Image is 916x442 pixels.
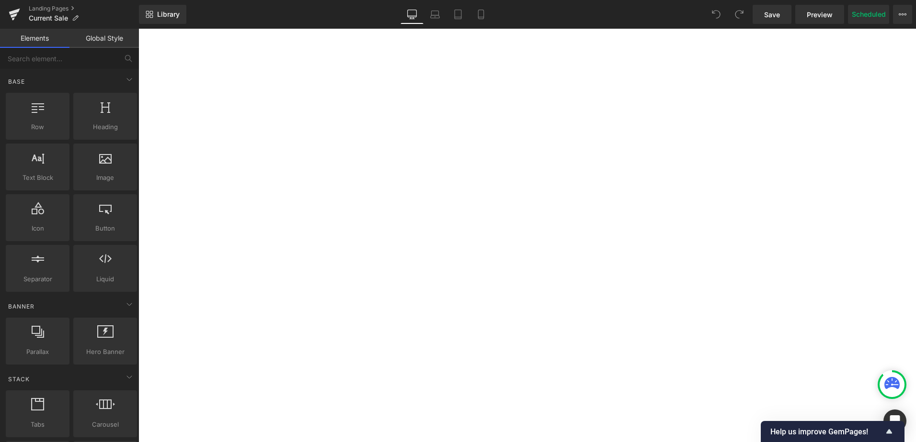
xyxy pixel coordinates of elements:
a: Preview [795,5,844,24]
a: Landing Pages [29,5,139,12]
a: Desktop [401,5,424,24]
button: Scheduled [848,5,889,24]
button: Undo [707,5,726,24]
span: Current Sale [29,14,68,22]
span: Row [9,122,67,132]
span: Help us improve GemPages! [770,427,883,436]
a: Global Style [69,29,139,48]
a: Mobile [469,5,492,24]
span: Icon [9,223,67,233]
span: Separator [9,274,67,284]
a: Tablet [447,5,469,24]
span: Liquid [76,274,134,284]
span: Library [157,10,180,19]
span: Tabs [9,420,67,430]
div: Open Intercom Messenger [883,409,906,432]
span: Button [76,223,134,233]
button: Show survey - Help us improve GemPages! [770,426,895,437]
button: More [893,5,912,24]
span: Hero Banner [76,347,134,357]
span: Save [764,10,780,20]
span: Parallax [9,347,67,357]
span: Heading [76,122,134,132]
span: Preview [807,10,833,20]
span: Carousel [76,420,134,430]
span: Image [76,173,134,183]
button: Redo [730,5,749,24]
span: Stack [7,375,31,384]
span: Base [7,77,26,86]
span: Banner [7,302,35,311]
a: New Library [139,5,186,24]
a: Laptop [424,5,447,24]
span: Text Block [9,173,67,183]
